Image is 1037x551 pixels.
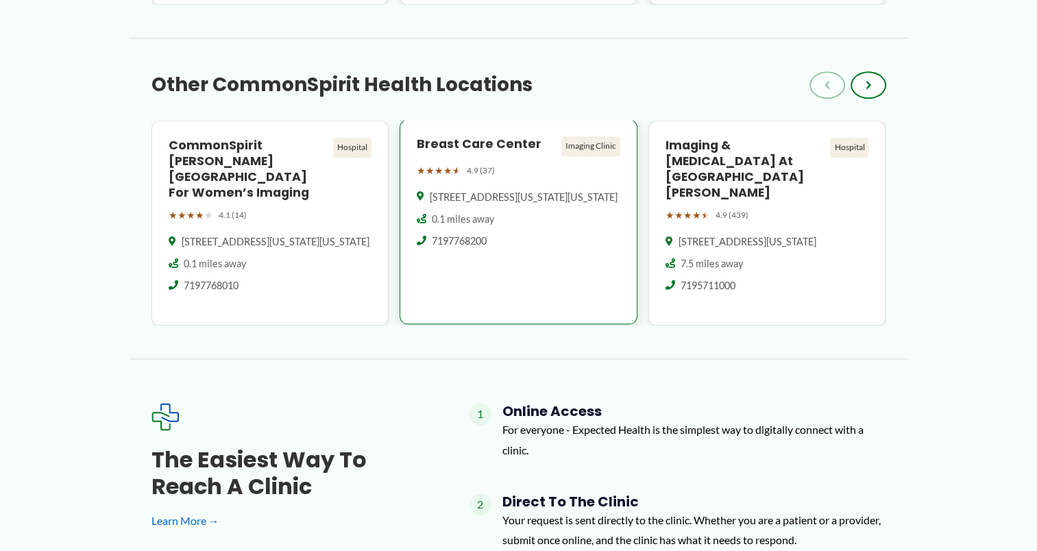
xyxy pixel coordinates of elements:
[333,138,371,157] div: Hospital
[866,77,871,93] span: ›
[186,206,195,224] span: ★
[151,121,389,326] a: CommonSpirit [PERSON_NAME][GEOGRAPHIC_DATA] for Women’s Imaging Hospital ★★★★★ 4.1 (14) [STREET_A...
[825,77,830,93] span: ‹
[169,206,178,224] span: ★
[204,206,213,224] span: ★
[182,235,369,249] span: [STREET_ADDRESS][US_STATE][US_STATE]
[469,403,491,425] span: 1
[666,206,674,224] span: ★
[426,162,435,180] span: ★
[417,136,556,152] h4: Breast Care Center
[701,206,710,224] span: ★
[502,419,886,460] p: For everyone - Expected Health is the simplest way to digitally connect with a clinic.
[716,208,748,223] span: 4.9 (439)
[435,162,443,180] span: ★
[417,162,426,180] span: ★
[502,403,886,419] h4: Online Access
[151,73,533,97] h3: Other CommonSpirit Health Locations
[400,121,637,326] a: Breast Care Center Imaging Clinic ★★★★★ 4.9 (37) [STREET_ADDRESS][US_STATE][US_STATE] 0.1 miles a...
[430,191,618,204] span: [STREET_ADDRESS][US_STATE][US_STATE]
[432,234,487,248] span: 7197768200
[502,510,886,550] p: Your request is sent directly to the clinic. Whether you are a patient or a provider, submit once...
[502,493,886,510] h4: Direct to the Clinic
[184,257,246,271] span: 0.1 miles away
[851,71,886,99] button: ›
[681,279,735,293] span: 7195711000
[443,162,452,180] span: ★
[151,447,426,500] h3: The Easiest Way to Reach a Clinic
[681,257,743,271] span: 7.5 miles away
[151,511,426,531] a: Learn More →
[679,235,816,249] span: [STREET_ADDRESS][US_STATE]
[830,138,868,157] div: Hospital
[469,493,491,515] span: 2
[692,206,701,224] span: ★
[151,403,179,430] img: Expected Healthcare Logo
[178,206,186,224] span: ★
[666,138,825,200] h4: Imaging & [MEDICAL_DATA] at [GEOGRAPHIC_DATA][PERSON_NAME]
[683,206,692,224] span: ★
[467,163,495,178] span: 4.9 (37)
[432,212,494,226] span: 0.1 miles away
[809,71,845,99] button: ‹
[219,208,247,223] span: 4.1 (14)
[561,136,620,156] div: Imaging Clinic
[648,121,886,326] a: Imaging & [MEDICAL_DATA] at [GEOGRAPHIC_DATA][PERSON_NAME] Hospital ★★★★★ 4.9 (439) [STREET_ADDRE...
[184,279,239,293] span: 7197768010
[195,206,204,224] span: ★
[674,206,683,224] span: ★
[452,162,461,180] span: ★
[169,138,328,200] h4: CommonSpirit [PERSON_NAME][GEOGRAPHIC_DATA] for Women’s Imaging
